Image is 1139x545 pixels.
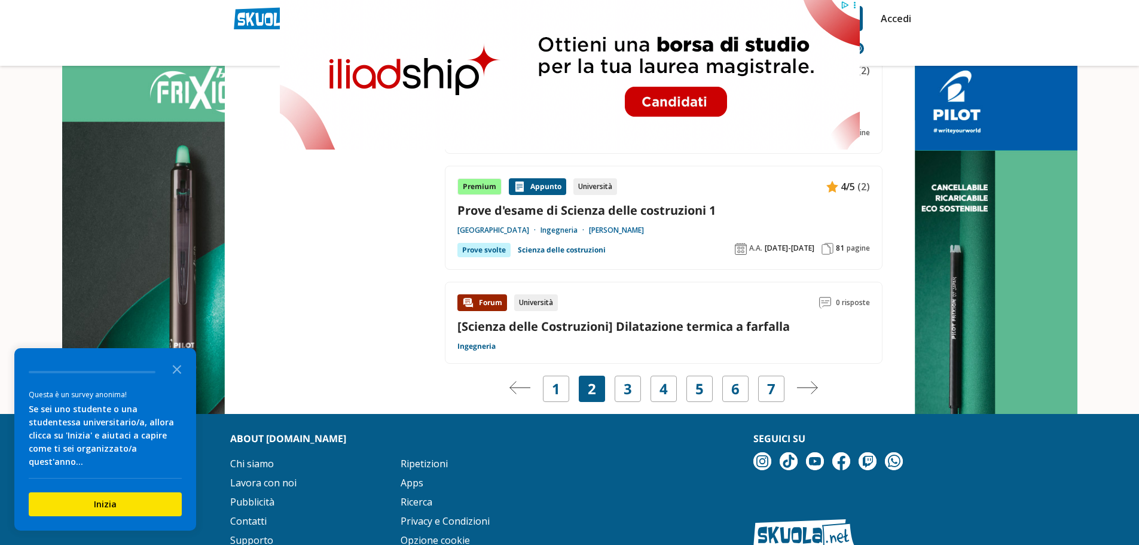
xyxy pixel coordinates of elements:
[753,452,771,470] img: instagram
[826,181,838,193] img: Appunti contenuto
[514,294,558,311] div: Università
[29,492,182,516] button: Inizia
[518,243,606,257] a: Scienza delle costruzioni
[509,178,566,195] div: Appunto
[881,6,906,31] a: Accedi
[659,380,668,397] a: 4
[457,178,502,195] div: Premium
[806,452,824,470] img: youtube
[509,380,531,397] a: Pagina precedente
[841,179,855,194] span: 4/5
[401,514,490,528] a: Privacy e Condizioni
[230,457,274,470] a: Chi siamo
[552,380,560,397] a: 1
[230,432,346,445] strong: About [DOMAIN_NAME]
[457,294,507,311] div: Forum
[573,178,617,195] div: Università
[731,380,740,397] a: 6
[457,226,541,235] a: [GEOGRAPHIC_DATA]
[462,297,474,309] img: Forum contenuto
[401,457,448,470] a: Ripetizioni
[29,403,182,468] div: Se sei uno studente o una studentessa universitario/a, allora clicca su 'Inizia' e aiutaci a capi...
[749,243,762,253] span: A.A.
[165,357,189,380] button: Close the survey
[767,380,775,397] a: 7
[588,380,596,397] span: 2
[514,181,526,193] img: Appunti contenuto
[847,243,870,253] span: pagine
[735,243,747,255] img: Anno accademico
[832,452,850,470] img: facebook
[857,63,870,78] span: (2)
[509,381,531,394] img: Pagina precedente
[836,243,844,253] span: 81
[457,202,870,218] a: Prove d'esame di Scienza delle costruzioni 1
[859,452,877,470] img: twitch
[822,243,833,255] img: Pagine
[885,452,903,470] img: WhatsApp
[230,495,274,509] a: Pubblicità
[765,243,814,253] span: [DATE]-[DATE]
[780,452,798,470] img: tiktok
[230,514,267,528] a: Contatti
[624,380,632,397] a: 3
[589,226,644,235] a: [PERSON_NAME]
[836,294,870,311] span: 0 risposte
[857,179,870,194] span: (2)
[401,495,432,509] a: Ricerca
[796,380,818,397] a: Pagina successiva
[796,381,818,394] img: Pagina successiva
[401,476,423,489] a: Apps
[445,376,883,402] nav: Navigazione pagine
[29,389,182,400] div: Questa è un survey anonima!
[819,297,831,309] img: Commenti lettura
[753,432,805,445] strong: Seguici su
[457,318,790,334] a: [Scienza delle Costruzioni] Dilatazione termica a farfalla
[457,243,511,257] div: Prove svolte
[695,380,704,397] a: 5
[457,342,496,351] a: Ingegneria
[230,476,297,489] a: Lavora con noi
[541,226,589,235] a: Ingegneria
[14,348,196,531] div: Survey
